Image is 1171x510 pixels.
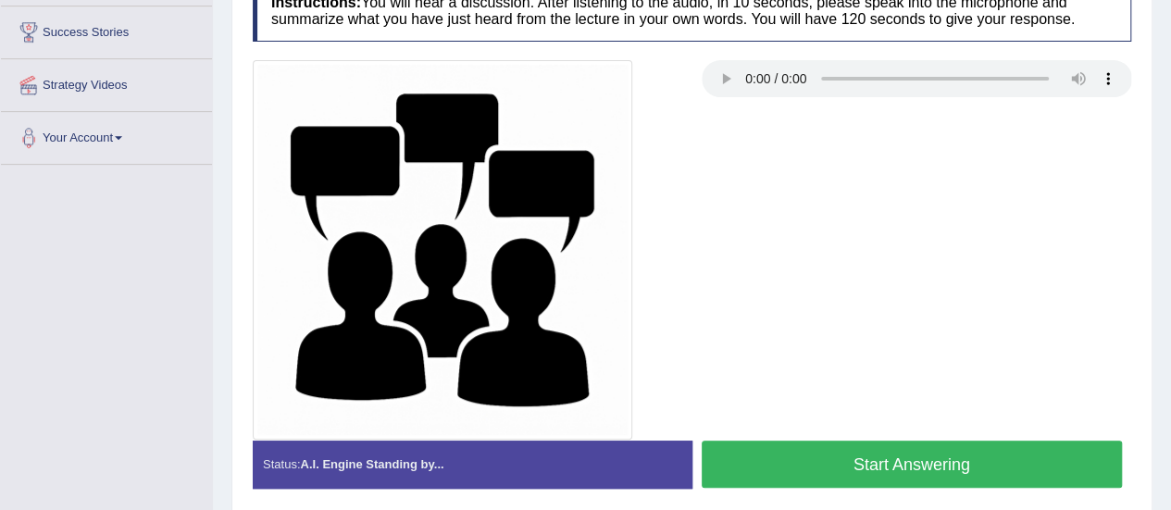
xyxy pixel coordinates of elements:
a: Success Stories [1,6,212,53]
div: Status: [253,441,692,488]
button: Start Answering [702,441,1123,488]
strong: A.I. Engine Standing by... [300,457,443,471]
a: Strategy Videos [1,59,212,106]
a: Your Account [1,112,212,158]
